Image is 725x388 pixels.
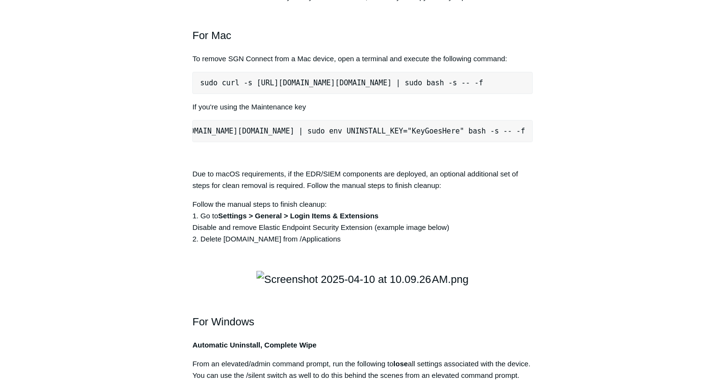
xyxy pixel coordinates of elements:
[192,168,533,191] p: Due to macOS requirements, if the EDR/SIEM components are deployed, an optional additional set of...
[256,271,469,288] img: Screenshot 2025-04-10 at 10.09.26 AM.png
[192,341,316,349] strong: Automatic Uninstall, Complete Wipe
[192,296,533,330] h2: For Windows
[192,199,533,245] p: Follow the manual steps to finish cleanup: 1. Go to Disable and remove Elastic Endpoint Security ...
[192,10,533,44] h2: For Mac
[218,212,379,220] strong: Settings > General > Login Items & Extensions
[393,360,408,368] strong: lose
[192,101,533,113] p: If you're using the Maintenance key
[192,72,533,94] pre: sudo curl -s [URL][DOMAIN_NAME][DOMAIN_NAME] | sudo bash -s -- -f
[192,360,530,379] span: From an elevated/admin command prompt, run the following to all settings associated with the devi...
[192,120,533,142] pre: sudo curl -s [URL][DOMAIN_NAME][DOMAIN_NAME] | sudo env UNINSTALL_KEY="KeyGoesHere" bash -s -- -f
[192,53,533,65] p: To remove SGN Connect from a Mac device, open a terminal and execute the following command:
